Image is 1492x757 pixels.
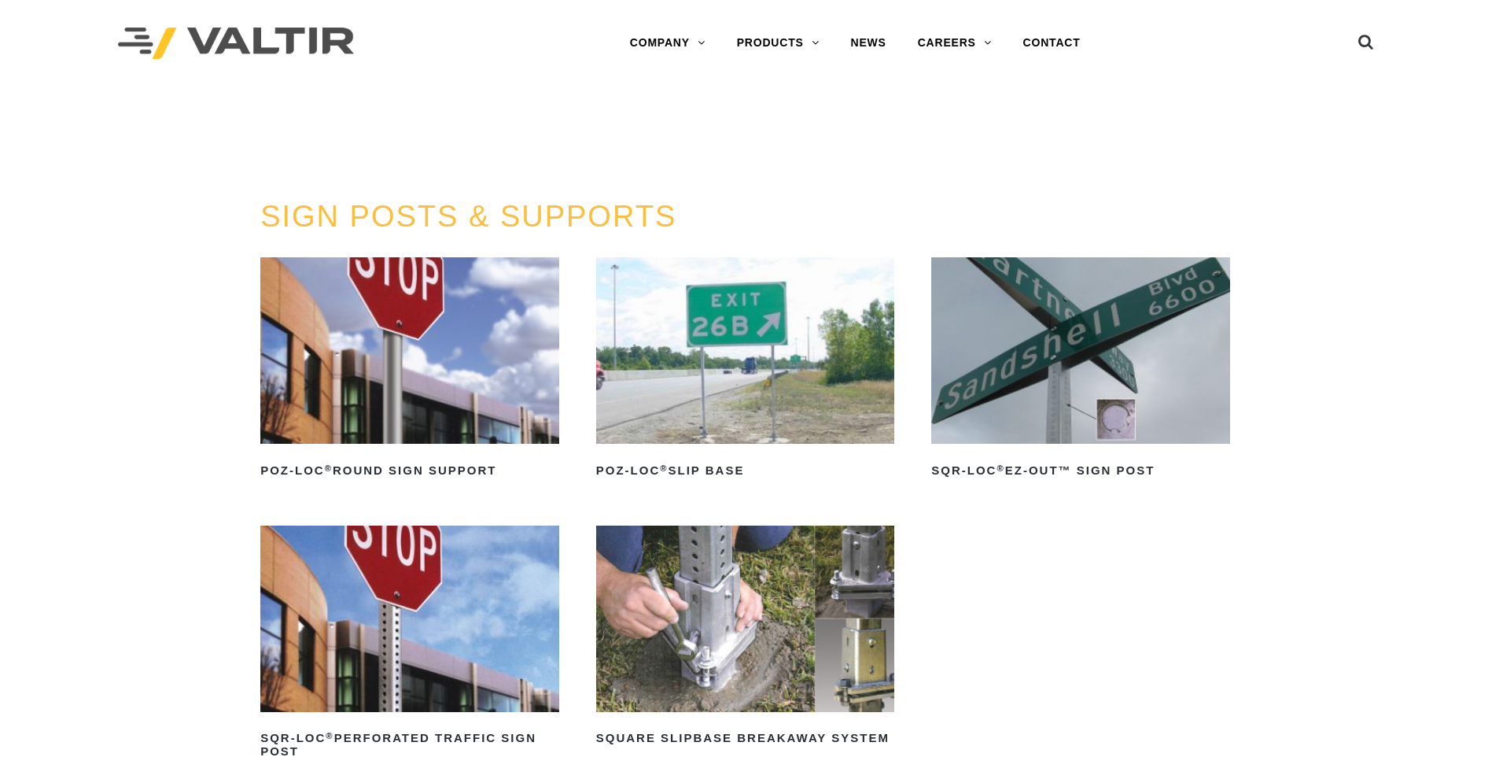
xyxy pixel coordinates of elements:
[902,28,1008,59] a: CAREERS
[596,526,895,751] a: Square Slipbase Breakaway System
[721,28,835,59] a: PRODUCTS
[614,28,721,59] a: COMPANY
[596,257,895,483] a: POZ-LOC®Slip Base
[326,731,333,740] sup: ®
[931,458,1230,483] h2: SQR-LOC EZ-Out™ Sign Post
[660,463,668,473] sup: ®
[260,458,559,483] h2: POZ-LOC Round Sign Support
[931,257,1230,483] a: SQR-LOC®EZ-Out™ Sign Post
[596,726,895,751] h2: Square Slipbase Breakaway System
[997,463,1004,473] sup: ®
[260,200,676,233] a: SIGN POSTS & SUPPORTS
[118,28,354,60] img: Valtir
[596,458,895,483] h2: POZ-LOC Slip Base
[325,463,333,473] sup: ®
[260,257,559,483] a: POZ-LOC®Round Sign Support
[1008,28,1096,59] a: CONTACT
[835,28,902,59] a: NEWS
